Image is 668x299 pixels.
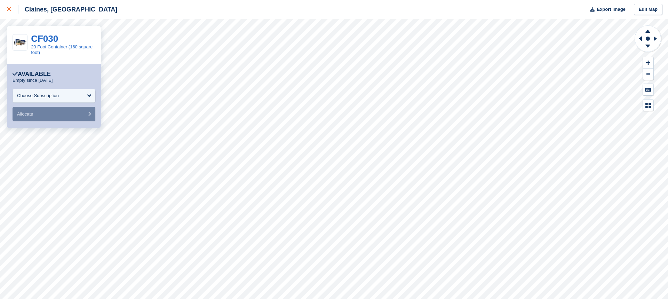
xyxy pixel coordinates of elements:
[643,100,653,111] button: Map Legend
[13,37,27,48] img: 20-ft-container%20(27).jpg
[18,5,117,14] div: Claines, [GEOGRAPHIC_DATA]
[17,92,59,99] div: Choose Subscription
[586,4,626,15] button: Export Image
[13,71,51,78] div: Available
[643,69,653,80] button: Zoom Out
[31,33,58,44] a: CF030
[13,107,95,121] button: Allocate
[17,111,33,117] span: Allocate
[597,6,625,13] span: Export Image
[643,84,653,95] button: Keyboard Shortcuts
[643,57,653,69] button: Zoom In
[13,78,53,83] p: Empty since [DATE]
[634,4,662,15] a: Edit Map
[31,44,93,55] a: 20 Foot Container (160 square foot)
